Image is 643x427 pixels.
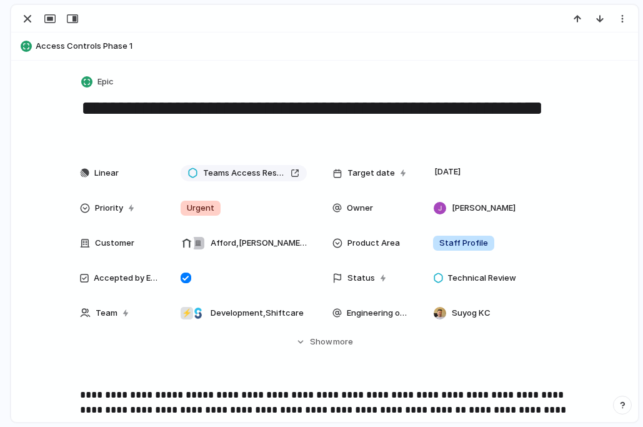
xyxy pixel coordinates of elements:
span: Suyog KC [452,307,491,319]
button: Showmore [80,331,570,353]
span: Accepted by Engineering [94,272,160,284]
span: Show [310,336,332,348]
span: Priority [95,202,123,214]
button: Access Controls Phase 1 [17,36,632,56]
span: Target date [347,167,395,179]
span: Linear [94,167,119,179]
span: [DATE] [431,164,464,179]
button: Epic [79,73,117,91]
span: more [333,336,353,348]
span: Team [96,307,117,319]
span: Afford , [PERSON_NAME] Watching [211,237,307,249]
span: Staff Profile [439,237,488,249]
span: Owner [347,202,373,214]
div: ⚡ [181,307,193,319]
span: Status [347,272,375,284]
span: Technical Review [447,272,516,284]
a: Teams Access Restriction: Testing & Security Requirements [181,165,307,181]
span: Development , Shiftcare [211,307,304,319]
span: Urgent [187,202,214,214]
span: Customer [95,237,134,249]
span: Engineering owner [347,307,412,319]
span: Product Area [347,237,400,249]
span: Access Controls Phase 1 [36,40,632,53]
span: Teams Access Restriction: Testing & Security Requirements [203,167,286,179]
span: [PERSON_NAME] [452,202,516,214]
span: Epic [97,76,114,88]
